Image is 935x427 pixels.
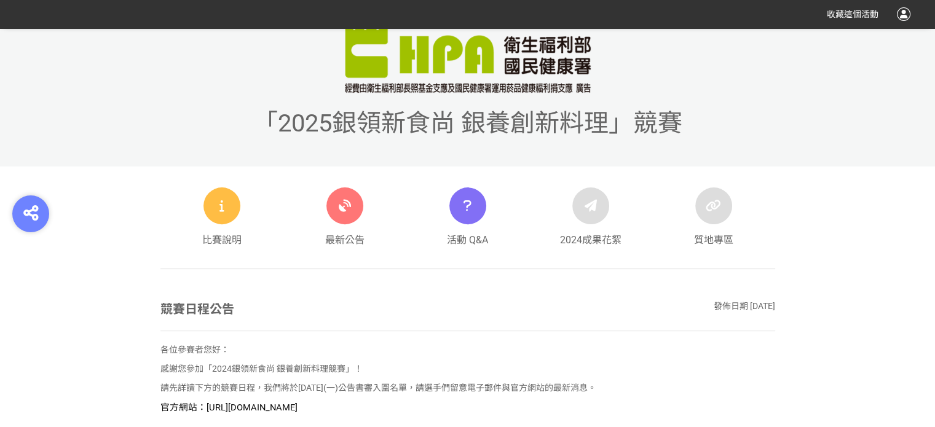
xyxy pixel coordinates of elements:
span: 「2025銀領新食尚 銀養創新料理」競賽 [253,109,682,138]
a: 2024成果花絮 [529,166,652,268]
span: 收藏這個活動 [827,9,878,19]
span: 最新公告 [325,233,365,248]
span: 2024成果花絮 [560,233,621,248]
a: 比賽說明 [160,166,283,268]
span: 活動 Q&A [447,233,488,248]
a: 活動 Q&A [406,166,529,268]
span: 質地專區 [694,233,733,248]
span: 比賽說明 [202,233,242,248]
span: 官方網站：[URL][DOMAIN_NAME] [160,402,298,413]
p: 感謝您參加「2024銀領新食尚 銀養創新料理競賽」！ [160,362,775,375]
a: 最新公告 [283,166,406,268]
div: 競賽日程公告 [160,300,234,318]
p: 請先詳讀下方的競賽日程，我們將於[DATE](一)公告書審入圍名單，請選手們留意電子郵件與官方網站的最新消息。 [160,382,775,394]
a: 質地專區 [652,166,775,268]
p: 各位參賽者您好： [160,343,775,356]
a: 「2025銀領新食尚 銀養創新料理」競賽 [253,126,682,133]
div: 發佈日期 [DATE] [714,300,775,318]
